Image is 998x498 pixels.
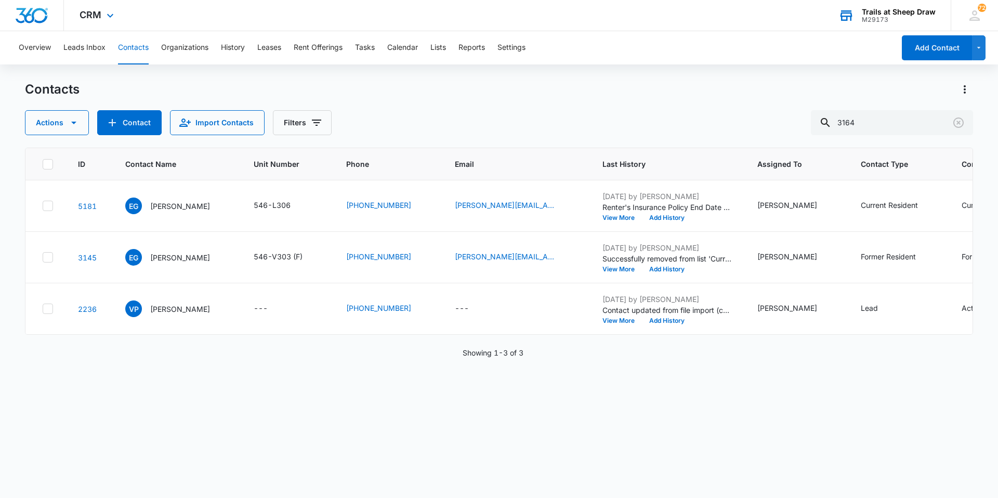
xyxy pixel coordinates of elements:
[978,4,986,12] div: notifications count
[346,159,415,169] span: Phone
[861,200,937,212] div: Contact Type - Current Resident - Select to Edit Field
[757,200,836,212] div: Assigned To - Thomas Murphy - Select to Edit Field
[497,31,526,64] button: Settings
[458,31,485,64] button: Reports
[254,200,291,211] div: 546-L306
[861,251,916,262] div: Former Resident
[642,215,692,221] button: Add History
[254,303,286,315] div: Unit Number - - Select to Edit Field
[455,303,488,315] div: Email - - Select to Edit Field
[125,249,229,266] div: Contact Name - Edward Gonzales - Select to Edit Field
[254,159,321,169] span: Unit Number
[956,81,973,98] button: Actions
[78,305,97,313] a: Navigate to contact details page for Victoria Perez
[455,251,577,264] div: Email - eddie.gonzales@unco.edu - Select to Edit Field
[455,200,577,212] div: Email - eddie.gonzales@unco.edu - Select to Edit Field
[78,253,97,262] a: Navigate to contact details page for Edward Gonzales
[602,266,642,272] button: View More
[642,318,692,324] button: Add History
[602,215,642,221] button: View More
[757,303,836,315] div: Assigned To - Reanne Reece - Select to Edit Field
[811,110,973,135] input: Search Contacts
[125,300,142,317] span: VP
[294,31,343,64] button: Rent Offerings
[97,110,162,135] button: Add Contact
[902,35,972,60] button: Add Contact
[602,202,732,213] p: Renter's Insurance Policy End Date changed from [DATE] to [DATE].
[25,82,80,97] h1: Contacts
[455,159,562,169] span: Email
[757,159,821,169] span: Assigned To
[602,159,717,169] span: Last History
[861,159,922,169] span: Contact Type
[80,9,101,20] span: CRM
[602,318,642,324] button: View More
[355,31,375,64] button: Tasks
[125,198,142,214] span: EG
[150,252,210,263] p: [PERSON_NAME]
[254,303,268,315] div: ---
[273,110,332,135] button: Filters
[125,198,229,214] div: Contact Name - Eddie Gonzales - Select to Edit Field
[757,251,836,264] div: Assigned To - Thomas Murphy - Select to Edit Field
[78,159,85,169] span: ID
[346,200,430,212] div: Phone - (720) 261-3164 - Select to Edit Field
[455,251,559,262] a: [PERSON_NAME][EMAIL_ADDRESS][PERSON_NAME][DOMAIN_NAME]
[861,303,897,315] div: Contact Type - Lead - Select to Edit Field
[118,31,149,64] button: Contacts
[254,251,321,264] div: Unit Number - 546-V303 (F) - Select to Edit Field
[221,31,245,64] button: History
[602,294,732,305] p: [DATE] by [PERSON_NAME]
[25,110,89,135] button: Actions
[346,200,411,211] a: [PHONE_NUMBER]
[861,200,918,211] div: Current Resident
[19,31,51,64] button: Overview
[170,110,265,135] button: Import Contacts
[346,251,430,264] div: Phone - (720) 261-3164 - Select to Edit Field
[757,303,817,313] div: [PERSON_NAME]
[346,251,411,262] a: [PHONE_NUMBER]
[642,266,692,272] button: Add History
[455,200,559,211] a: [PERSON_NAME][EMAIL_ADDRESS][PERSON_NAME][DOMAIN_NAME]
[257,31,281,64] button: Leases
[387,31,418,64] button: Calendar
[78,202,97,211] a: Navigate to contact details page for Eddie Gonzales
[125,300,229,317] div: Contact Name - Victoria Perez - Select to Edit Field
[161,31,208,64] button: Organizations
[757,200,817,211] div: [PERSON_NAME]
[463,347,523,358] p: Showing 1-3 of 3
[63,31,106,64] button: Leads Inbox
[430,31,446,64] button: Lists
[861,251,935,264] div: Contact Type - Former Resident - Select to Edit Field
[602,242,732,253] p: [DATE] by [PERSON_NAME]
[950,114,967,131] button: Clear
[602,305,732,316] p: Contact updated from file import (contacts-20231023195256.csv): --
[455,303,469,315] div: ---
[602,191,732,202] p: [DATE] by [PERSON_NAME]
[346,303,430,315] div: Phone - (970) 371-3164 - Select to Edit Field
[862,16,936,23] div: account id
[861,303,878,313] div: Lead
[254,200,309,212] div: Unit Number - 546-L306 - Select to Edit Field
[125,159,214,169] span: Contact Name
[125,249,142,266] span: EG
[862,8,936,16] div: account name
[602,253,732,264] p: Successfully removed from list 'Current Residents '.
[150,304,210,314] p: [PERSON_NAME]
[150,201,210,212] p: [PERSON_NAME]
[978,4,986,12] span: 72
[254,251,303,262] div: 546-V303 (F)
[757,251,817,262] div: [PERSON_NAME]
[346,303,411,313] a: [PHONE_NUMBER]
